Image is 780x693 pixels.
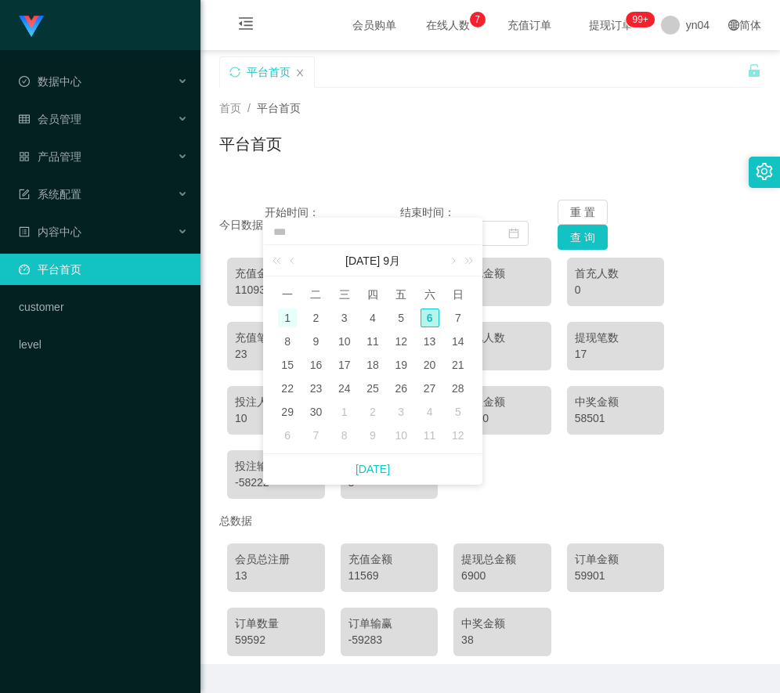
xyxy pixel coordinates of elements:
a: 9月 [381,245,402,276]
span: 会员管理 [19,113,81,125]
div: 会员总注册 [235,551,317,568]
td: 2025年9月29日 [273,400,302,424]
sup: 7 [470,12,486,27]
span: 内容中心 [19,226,81,238]
span: 四 [359,287,387,301]
th: 周一 [273,283,302,306]
span: 日 [444,287,472,301]
div: 20 [421,356,439,374]
div: 17 [575,346,657,363]
div: 23 [235,346,317,363]
div: 13 [421,332,439,351]
div: -59283 [348,632,431,648]
div: 28 [449,379,468,398]
i: 图标: check-circle-o [19,76,30,87]
td: 2025年9月10日 [330,330,359,353]
a: [DATE] [356,454,390,484]
div: 6 [278,426,297,445]
div: 首充人数 [575,265,657,282]
td: 2025年10月11日 [415,424,443,447]
div: 订单数量 [235,615,317,632]
th: 周日 [444,283,472,306]
span: 充值订单 [500,20,559,31]
a: customer [19,291,188,323]
span: 三 [330,287,359,301]
td: 2025年10月1日 [330,400,359,424]
div: 今日数据 [219,217,265,233]
button: 查 询 [558,225,608,250]
div: 中奖金额 [461,615,543,632]
td: 2025年10月9日 [359,424,387,447]
div: 15 [278,356,297,374]
div: 59592 [235,632,317,648]
div: 11093 [235,282,317,298]
div: 投注人数 [235,394,317,410]
td: 2025年9月2日 [302,306,330,330]
button: 重 置 [558,200,608,225]
td: 2025年10月7日 [302,424,330,447]
div: 2 [363,402,382,421]
td: 2025年9月12日 [387,330,415,353]
span: 五 [387,287,415,301]
div: 2 [306,309,325,327]
div: 12 [392,332,410,351]
td: 2025年9月22日 [273,377,302,400]
td: 2025年9月23日 [302,377,330,400]
div: 5 [392,309,410,327]
span: 二 [302,287,330,301]
div: 38 [461,632,543,648]
div: 订单金额 [575,551,657,568]
span: 一 [273,287,302,301]
div: 提现笔数 [575,330,657,346]
div: 9 [363,426,382,445]
div: 27 [421,379,439,398]
td: 2025年9月19日 [387,353,415,377]
div: 10 [235,410,317,427]
i: 图标: form [19,189,30,200]
i: 图标: table [19,114,30,125]
td: 2025年10月6日 [273,424,302,447]
div: 5 [449,402,468,421]
a: 上个月 (翻页上键) [287,245,301,276]
span: 平台首页 [257,102,301,114]
div: 首充金额 [461,265,543,282]
div: 26 [392,379,410,398]
th: 周六 [415,283,443,306]
div: 中奖金额 [575,394,657,410]
div: 24 [335,379,354,398]
div: 充值金额 [348,551,431,568]
div: 8 [461,346,543,363]
div: 11 [363,332,382,351]
div: 0 [461,282,543,298]
p: 7 [475,12,480,27]
td: 2025年9月16日 [302,353,330,377]
a: 上一年 (Control键加左方向键) [269,245,290,276]
a: 图标: dashboard平台首页 [19,254,188,285]
div: 9 [306,332,325,351]
td: 2025年9月5日 [387,306,415,330]
i: 图标: calendar [508,228,519,239]
td: 2025年9月24日 [330,377,359,400]
div: 29 [278,402,297,421]
div: 投注输赢 [235,458,317,475]
span: 产品管理 [19,150,81,163]
td: 2025年10月3日 [387,400,415,424]
div: 25 [363,379,382,398]
div: 10 [335,332,354,351]
div: 投注金额 [461,394,543,410]
div: 30 [306,402,325,421]
td: 2025年10月2日 [359,400,387,424]
div: 4 [363,309,382,327]
th: 周五 [387,283,415,306]
td: 2025年9月21日 [444,353,472,377]
div: 0 [575,282,657,298]
i: 图标: setting [756,163,773,180]
div: 18 [363,356,382,374]
div: 17 [335,356,354,374]
div: 19 [392,356,410,374]
div: 8 [335,426,354,445]
div: -58222 [235,475,317,491]
i: 图标: profile [19,226,30,237]
div: 23 [306,379,325,398]
td: 2025年9月4日 [359,306,387,330]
